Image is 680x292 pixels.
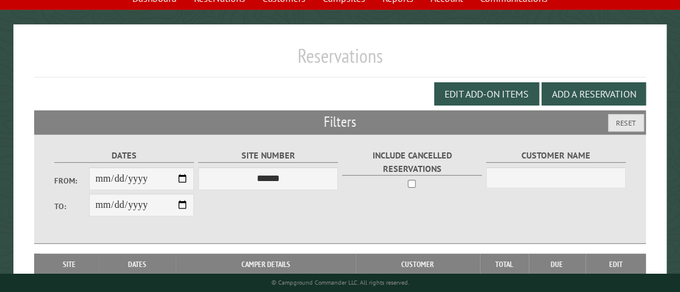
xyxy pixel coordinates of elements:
[54,175,89,187] label: From:
[356,254,480,276] th: Customer
[20,20,29,29] img: logo_orange.svg
[34,20,60,29] div: v 4.0.25
[542,82,646,105] button: Add a Reservation
[434,82,539,105] button: Edit Add-on Items
[486,149,626,163] label: Customer Name
[608,114,644,132] button: Reset
[121,77,131,87] img: tab_keywords_by_traffic_grey.svg
[271,279,409,287] small: © Campground Commander LLC. All rights reserved.
[40,254,99,276] th: Site
[33,77,43,87] img: tab_domain_overview_orange.svg
[32,32,134,41] div: Domain: [DOMAIN_NAME]
[342,149,482,176] label: Include Cancelled Reservations
[198,149,338,163] label: Site Number
[34,44,646,77] h1: Reservations
[480,254,529,276] th: Total
[46,78,109,86] div: Domain Overview
[99,254,176,276] th: Dates
[176,254,355,276] th: Camper Details
[34,110,646,134] h2: Filters
[54,201,89,212] label: To:
[54,149,194,163] label: Dates
[20,32,29,41] img: website_grey.svg
[585,254,646,276] th: Edit
[135,78,206,86] div: Keywords by Traffic
[529,254,585,276] th: Due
